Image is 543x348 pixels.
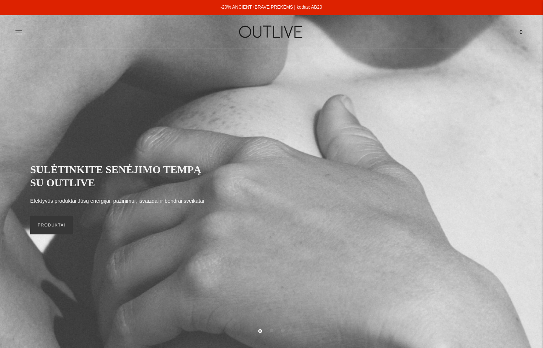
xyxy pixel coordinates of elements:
a: -20% ANCIENT+BRAVE PREKĖMS | kodas: AB20 [221,5,322,10]
button: Move carousel to slide 1 [258,329,262,333]
button: Move carousel to slide 2 [270,328,273,332]
a: PRODUKTAI [30,216,73,234]
h2: SULĖTINKITE SENĖJIMO TEMPĄ SU OUTLIVE [30,163,211,189]
button: Move carousel to slide 3 [281,328,285,332]
img: OUTLIVE [224,19,319,45]
span: 0 [516,27,526,37]
p: Efektyvūs produktai Jūsų energijai, pažinimui, išvaizdai ir bendrai sveikatai [30,197,204,206]
a: 0 [514,24,528,40]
